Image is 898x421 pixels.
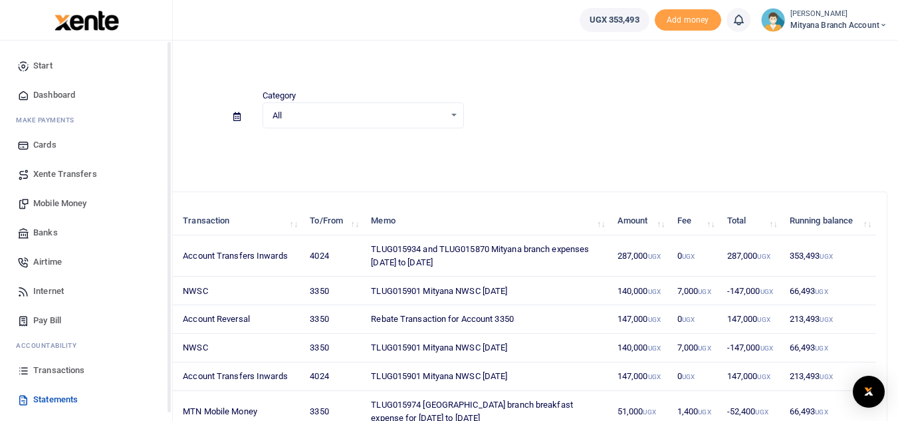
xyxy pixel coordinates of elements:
[11,51,162,80] a: Start
[33,197,86,210] span: Mobile Money
[698,408,711,416] small: UGX
[33,226,58,239] span: Banks
[610,305,670,334] td: 147,000
[175,235,302,277] td: Account Transfers Inwards
[11,277,162,306] a: Internet
[682,373,695,380] small: UGX
[610,277,670,305] td: 140,000
[364,305,610,334] td: Rebate Transaction for Account 3350
[648,316,661,323] small: UGX
[648,373,661,380] small: UGX
[364,362,610,391] td: TLUG015901 Mityana NWSC [DATE]
[682,253,695,260] small: UGX
[302,362,364,391] td: 4024
[655,9,721,31] span: Add money
[11,356,162,385] a: Transactions
[302,334,364,362] td: 3350
[815,345,828,352] small: UGX
[820,316,832,323] small: UGX
[51,144,887,158] p: Download
[757,373,770,380] small: UGX
[364,207,610,235] th: Memo: activate to sort column ascending
[648,345,661,352] small: UGX
[761,8,887,32] a: profile-user [PERSON_NAME] Mityana Branch Account
[670,235,720,277] td: 0
[302,207,364,235] th: To/From: activate to sort column ascending
[33,393,78,406] span: Statements
[175,362,302,391] td: Account Transfers Inwards
[33,285,64,298] span: Internet
[761,8,785,32] img: profile-user
[580,8,649,32] a: UGX 353,493
[815,288,828,295] small: UGX
[364,235,610,277] td: TLUG015934 and TLUG015870 Mityana branch expenses [DATE] to [DATE]
[11,218,162,247] a: Banks
[33,255,62,269] span: Airtime
[175,334,302,362] td: NWSC
[11,160,162,189] a: Xente Transfers
[670,207,720,235] th: Fee: activate to sort column ascending
[698,345,711,352] small: UGX
[11,335,162,356] li: Ac
[720,334,782,362] td: -147,000
[263,89,296,102] label: Category
[682,316,695,323] small: UGX
[33,138,56,152] span: Cards
[11,189,162,218] a: Mobile Money
[273,109,445,122] span: All
[820,253,832,260] small: UGX
[11,306,162,335] a: Pay Bill
[648,288,661,295] small: UGX
[698,288,711,295] small: UGX
[670,334,720,362] td: 7,000
[11,110,162,130] li: M
[33,314,61,327] span: Pay Bill
[23,115,74,125] span: ake Payments
[590,13,639,27] span: UGX 353,493
[782,334,876,362] td: 66,493
[820,373,832,380] small: UGX
[610,362,670,391] td: 147,000
[655,9,721,31] li: Toup your wallet
[815,408,828,416] small: UGX
[51,57,887,72] h4: Statements
[782,362,876,391] td: 213,493
[720,235,782,277] td: 287,000
[760,345,773,352] small: UGX
[175,277,302,305] td: NWSC
[757,253,770,260] small: UGX
[670,362,720,391] td: 0
[610,334,670,362] td: 140,000
[782,305,876,334] td: 213,493
[302,277,364,305] td: 3350
[782,207,876,235] th: Running balance: activate to sort column ascending
[757,316,770,323] small: UGX
[670,305,720,334] td: 0
[720,362,782,391] td: 147,000
[53,15,119,25] a: logo-small logo-large logo-large
[33,364,84,377] span: Transactions
[853,376,885,408] div: Open Intercom Messenger
[33,59,53,72] span: Start
[33,88,75,102] span: Dashboard
[655,14,721,24] a: Add money
[790,19,887,31] span: Mityana Branch Account
[11,247,162,277] a: Airtime
[26,341,76,351] span: countability
[364,334,610,362] td: TLUG015901 Mityana NWSC [DATE]
[302,305,364,334] td: 3350
[610,207,670,235] th: Amount: activate to sort column ascending
[720,277,782,305] td: -147,000
[33,168,97,181] span: Xente Transfers
[755,408,768,416] small: UGX
[670,277,720,305] td: 7,000
[574,8,655,32] li: Wallet ballance
[760,288,773,295] small: UGX
[364,277,610,305] td: TLUG015901 Mityana NWSC [DATE]
[720,207,782,235] th: Total: activate to sort column ascending
[782,235,876,277] td: 353,493
[55,11,119,31] img: logo-large
[175,207,302,235] th: Transaction: activate to sort column ascending
[11,385,162,414] a: Statements
[11,80,162,110] a: Dashboard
